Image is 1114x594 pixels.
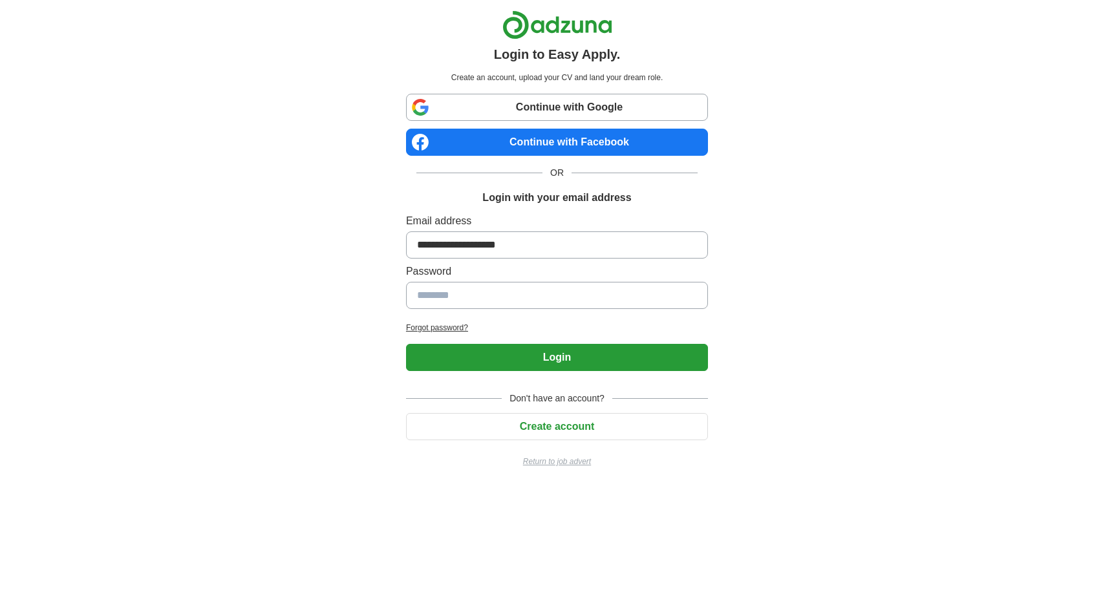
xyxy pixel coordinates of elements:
[406,456,708,467] a: Return to job advert
[406,322,708,334] a: Forgot password?
[406,421,708,432] a: Create account
[406,344,708,371] button: Login
[406,413,708,440] button: Create account
[406,213,708,229] label: Email address
[406,264,708,279] label: Password
[409,72,705,83] p: Create an account, upload your CV and land your dream role.
[502,10,612,39] img: Adzuna logo
[406,129,708,156] a: Continue with Facebook
[542,166,572,180] span: OR
[494,45,621,64] h1: Login to Easy Apply.
[482,190,631,206] h1: Login with your email address
[502,392,612,405] span: Don't have an account?
[406,94,708,121] a: Continue with Google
